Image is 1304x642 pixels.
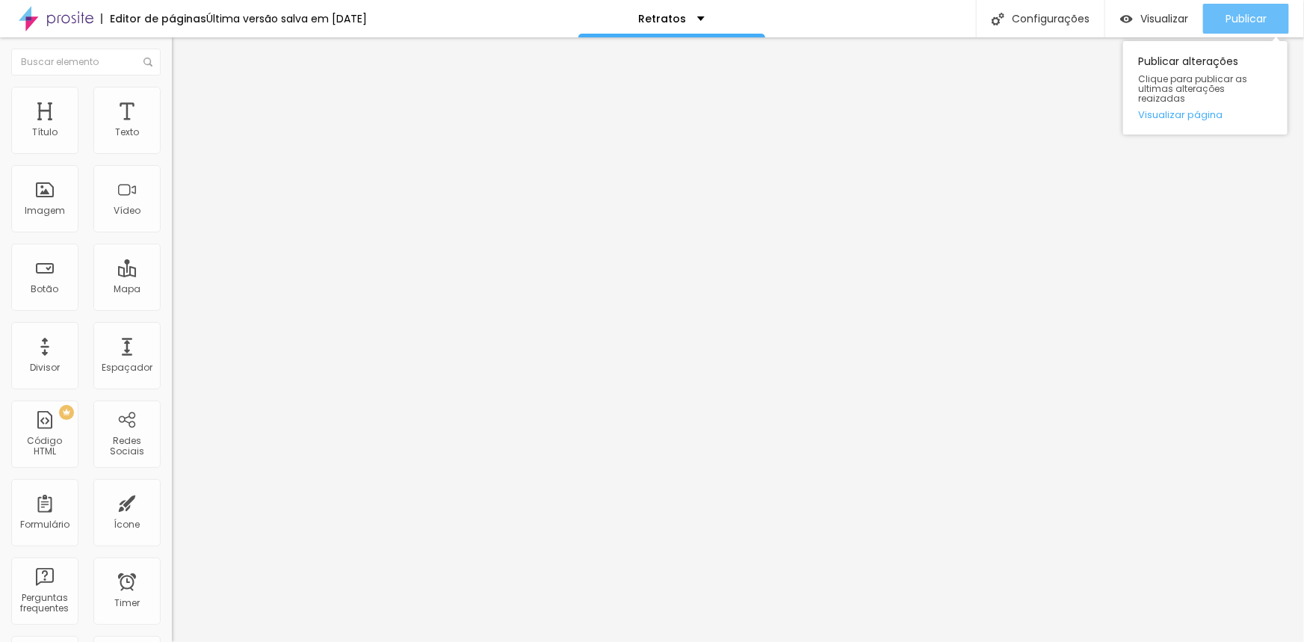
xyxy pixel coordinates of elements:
span: Visualizar [1140,13,1188,25]
div: Divisor [30,362,60,373]
p: Retratos [638,13,686,24]
button: Publicar [1203,4,1289,34]
div: Texto [115,127,139,138]
div: Timer [114,598,140,608]
div: Botão [31,284,59,294]
span: Publicar [1226,13,1267,25]
img: view-1.svg [1120,13,1133,25]
input: Buscar elemento [11,49,161,75]
img: Icone [992,13,1004,25]
div: Ícone [114,519,140,530]
div: Imagem [25,206,65,216]
img: Icone [143,58,152,67]
div: Perguntas frequentes [15,593,74,614]
button: Visualizar [1105,4,1203,34]
div: Publicar alterações [1123,41,1288,135]
a: Visualizar página [1138,110,1273,120]
div: Título [32,127,58,138]
span: Clique para publicar as ultimas alterações reaizadas [1138,74,1273,104]
div: Mapa [114,284,140,294]
div: Formulário [20,519,69,530]
iframe: Editor [172,37,1304,642]
div: Vídeo [114,206,140,216]
div: Redes Sociais [97,436,156,457]
div: Código HTML [15,436,74,457]
div: Espaçador [102,362,152,373]
div: Editor de páginas [101,13,206,24]
div: Última versão salva em [DATE] [206,13,367,24]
